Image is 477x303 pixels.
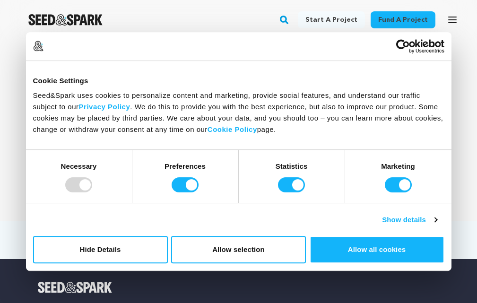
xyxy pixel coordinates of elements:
[38,282,439,293] a: Seed&Spark Homepage
[38,282,112,293] img: Seed&Spark Logo
[165,162,206,170] strong: Preferences
[208,125,257,133] a: Cookie Policy
[33,75,444,87] div: Cookie Settings
[28,14,103,26] img: Seed&Spark Logo Dark Mode
[61,162,97,170] strong: Necessary
[79,103,130,111] a: Privacy Policy
[371,11,435,28] a: Fund a project
[362,39,444,53] a: Usercentrics Cookiebot - opens in a new window
[33,236,168,263] button: Hide Details
[310,236,444,263] button: Allow all cookies
[276,162,308,170] strong: Statistics
[33,41,43,51] img: logo
[382,214,437,225] a: Show details
[298,11,365,28] a: Start a project
[381,162,415,170] strong: Marketing
[28,14,103,26] a: Seed&Spark Homepage
[171,236,306,263] button: Allow selection
[33,90,444,135] div: Seed&Spark uses cookies to personalize content and marketing, provide social features, and unders...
